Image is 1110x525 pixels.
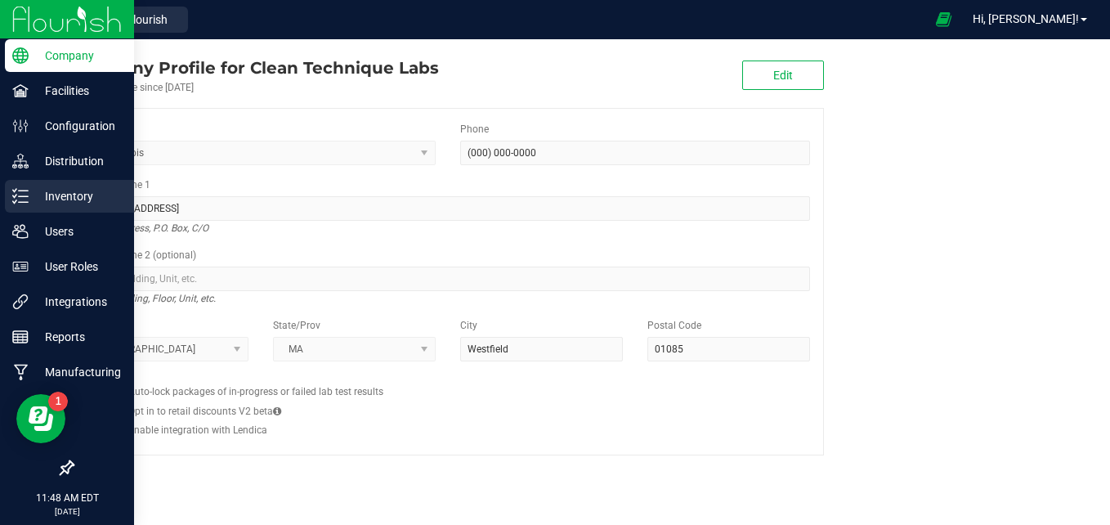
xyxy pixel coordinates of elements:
[86,289,216,308] i: Suite, Building, Floor, Unit, etc.
[86,196,810,221] input: Address
[16,394,65,443] iframe: Resource center
[29,151,127,171] p: Distribution
[29,362,127,382] p: Manufacturing
[12,83,29,99] inline-svg: Facilities
[29,81,127,101] p: Facilities
[12,258,29,275] inline-svg: User Roles
[48,392,68,411] iframe: Resource center unread badge
[460,122,489,137] label: Phone
[12,118,29,134] inline-svg: Configuration
[128,423,267,437] label: Enable integration with Lendica
[72,80,439,95] div: Account active since [DATE]
[29,222,127,241] p: Users
[742,61,824,90] button: Edit
[773,69,793,82] span: Edit
[86,267,810,291] input: Suite, Building, Unit, etc.
[7,491,127,505] p: 11:48 AM EDT
[12,188,29,204] inline-svg: Inventory
[128,384,383,399] label: Auto-lock packages of in-progress or failed lab test results
[29,186,127,206] p: Inventory
[29,257,127,276] p: User Roles
[29,116,127,136] p: Configuration
[12,47,29,64] inline-svg: Company
[29,46,127,65] p: Company
[72,56,439,80] div: Clean Technique Labs
[460,318,477,333] label: City
[29,292,127,312] p: Integrations
[86,218,208,238] i: Street address, P.O. Box, C/O
[86,374,810,384] h2: Configs
[12,294,29,310] inline-svg: Integrations
[12,153,29,169] inline-svg: Distribution
[925,3,962,35] span: Open Ecommerce Menu
[128,404,281,419] label: Opt in to retail discounts V2 beta
[273,318,320,333] label: State/Prov
[647,318,701,333] label: Postal Code
[460,337,623,361] input: City
[29,327,127,347] p: Reports
[973,12,1079,25] span: Hi, [PERSON_NAME]!
[647,337,810,361] input: Postal Code
[12,364,29,380] inline-svg: Manufacturing
[460,141,810,165] input: (123) 456-7890
[7,505,127,518] p: [DATE]
[86,248,196,262] label: Address Line 2 (optional)
[12,223,29,240] inline-svg: Users
[12,329,29,345] inline-svg: Reports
